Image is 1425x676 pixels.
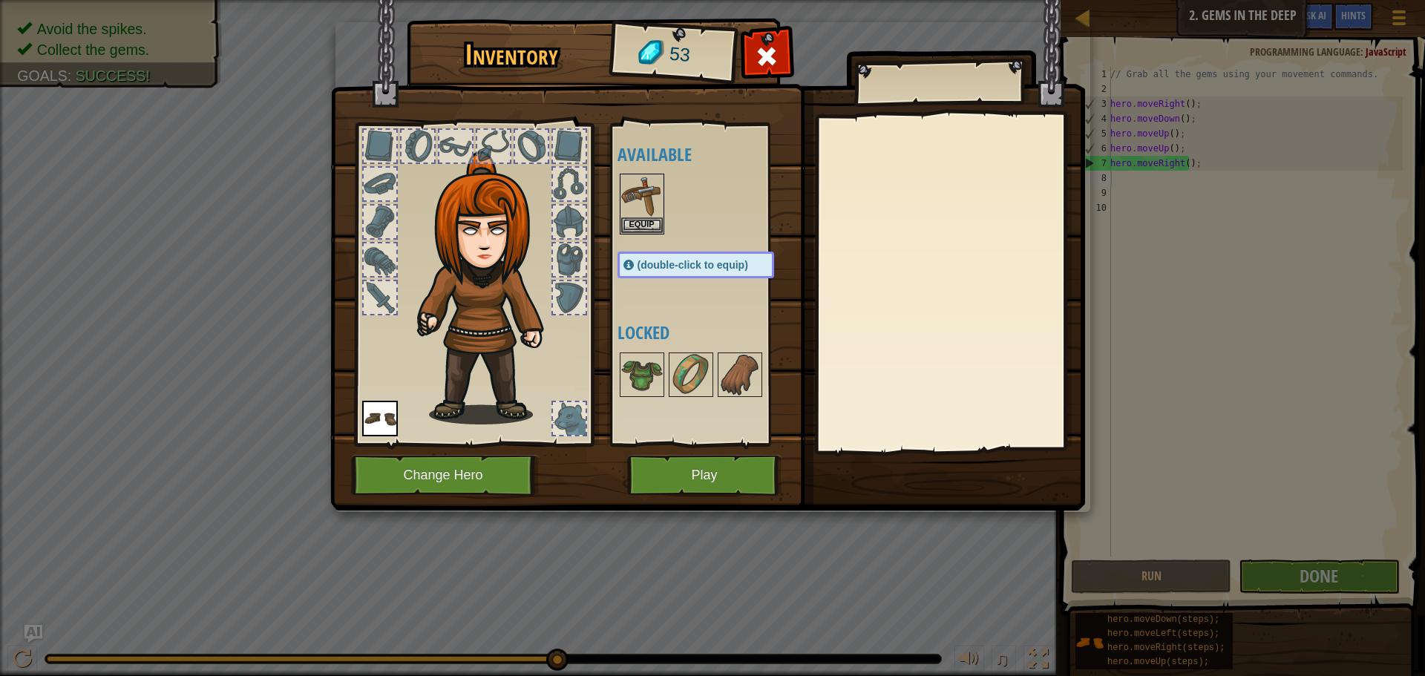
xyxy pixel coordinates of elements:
span: (double-click to equip) [638,259,748,271]
h1: Inventory [417,39,606,70]
button: Change Hero [351,455,540,496]
button: Equip [621,217,663,233]
img: portrait.png [670,354,712,396]
img: portrait.png [719,354,761,396]
img: portrait.png [621,354,663,396]
img: portrait.png [621,175,663,217]
img: portrait.png [362,401,398,436]
img: hair_f2.png [410,151,570,424]
h4: Locked [617,323,804,342]
button: Play [627,455,782,496]
h4: Available [617,145,804,164]
span: 53 [668,41,691,69]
